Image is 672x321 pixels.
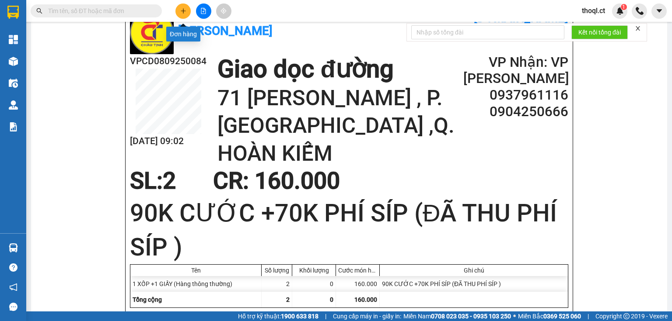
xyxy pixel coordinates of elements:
span: Cung cấp máy in - giấy in: [333,311,401,321]
span: search [36,8,42,14]
strong: 0369 525 060 [543,313,581,320]
span: 2 [163,167,176,194]
img: dashboard-icon [9,35,18,44]
span: CR : 160.000 [213,167,340,194]
div: Tên [133,267,259,274]
img: warehouse-icon [9,100,18,110]
button: plus [175,3,191,19]
span: aim [220,8,227,14]
span: caret-down [655,7,663,15]
div: Ghi chú [382,267,566,274]
span: copyright [623,313,630,319]
span: Tổng cộng [133,296,162,303]
b: [PERSON_NAME] [178,24,273,38]
h1: 90K CƯỚC +70K PHÍ SÍP (ĐÃ THU PHÍ SÍP ) [130,196,568,265]
img: logo.jpg [130,10,174,54]
span: SL: [130,167,163,194]
span: 0 [330,296,333,303]
button: aim [216,3,231,19]
h1: 71 [PERSON_NAME] , P. [GEOGRAPHIC_DATA] ,Q. HOÀN KIẾM [217,84,463,168]
div: Đơn hàng [166,27,200,41]
input: Nhập số tổng đài [411,25,564,39]
span: | [325,311,326,321]
img: warehouse-icon [9,243,18,252]
div: 90K CƯỚC +70K PHÍ SÍP (ĐÃ THU PHÍ SÍP ) [380,276,568,292]
div: 0 [292,276,336,292]
button: file-add [196,3,211,19]
span: 2 [286,296,290,303]
img: logo-vxr [7,6,19,19]
h2: VPCD0809250084 [130,54,206,69]
button: Kết nối tổng đài [571,25,628,39]
div: 1 XỐP +1 GIẤY (Hàng thông thường) [130,276,262,292]
img: solution-icon [9,122,18,131]
span: Miền Nam [403,311,511,321]
span: plus [180,8,186,14]
span: close [635,25,641,31]
img: phone-icon [636,7,644,15]
span: ⚪️ [513,314,516,318]
span: Miền Bắc [518,311,581,321]
input: Tìm tên, số ĐT hoặc mã đơn [48,6,151,16]
span: message [9,303,17,311]
span: | [588,311,589,321]
span: question-circle [9,263,17,272]
div: Số lượng [264,267,290,274]
h2: 0904250666 [463,104,568,120]
span: thoql.ct [575,5,612,16]
h2: 0937961116 [463,87,568,104]
span: Kết nối tổng đài [578,28,621,37]
div: Cước món hàng [338,267,377,274]
div: 2 [262,276,292,292]
span: Hỗ trợ kỹ thuật: [238,311,318,321]
img: warehouse-icon [9,57,18,66]
span: 160.000 [354,296,377,303]
strong: 1900 633 818 [281,313,318,320]
div: 160.000 [336,276,380,292]
span: file-add [200,8,206,14]
sup: 1 [621,4,627,10]
img: icon-new-feature [616,7,624,15]
img: warehouse-icon [9,79,18,88]
h2: [DATE] 09:02 [130,134,206,148]
h2: VP Nhận: VP [PERSON_NAME] [463,54,568,87]
span: notification [9,283,17,291]
button: caret-down [651,3,667,19]
div: Khối lượng [294,267,333,274]
strong: 0708 023 035 - 0935 103 250 [431,313,511,320]
span: 1 [622,4,625,10]
h1: Giao dọc đường [217,54,463,84]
